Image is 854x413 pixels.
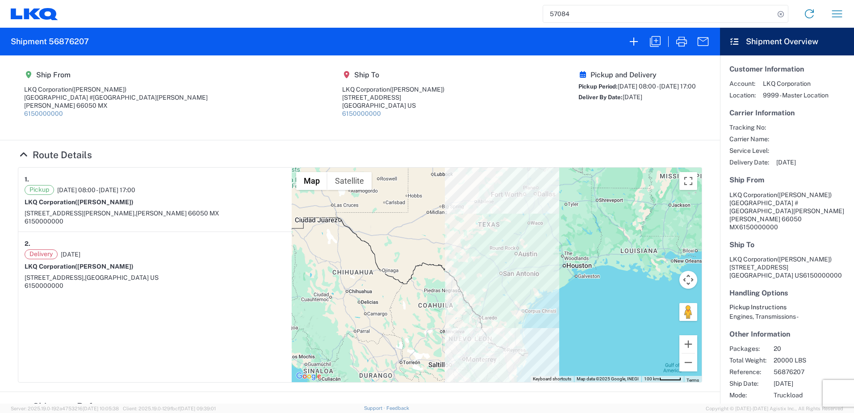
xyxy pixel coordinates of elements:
span: ([PERSON_NAME]) [75,198,134,206]
span: [DATE] [776,158,796,166]
div: Engines, Transmissions - [729,312,845,320]
span: LKQ Corporation [763,80,829,88]
div: LKQ Corporation [342,85,444,93]
h5: Ship From [729,176,845,184]
button: Map camera controls [679,271,697,289]
span: LKQ Corporation [STREET_ADDRESS] [729,256,832,271]
span: 20000 LBS [774,356,850,364]
button: Show satellite imagery [327,172,372,190]
button: Drag Pegman onto the map to open Street View [679,303,697,321]
address: [GEOGRAPHIC_DATA] US [729,255,845,279]
a: Feedback [386,405,409,411]
span: Copyright © [DATE]-[DATE] Agistix Inc., All Rights Reserved [706,405,843,413]
span: ([PERSON_NAME]) [75,263,134,270]
h5: Carrier Information [729,109,845,117]
span: [GEOGRAPHIC_DATA] US [85,274,159,281]
span: 20 [774,345,850,353]
span: Location: [729,91,756,99]
span: Pickup [25,185,54,195]
span: Carrier Name: [729,135,769,143]
span: [PERSON_NAME] 66050 MX [136,210,219,217]
span: [DATE] [623,93,642,101]
h5: Handling Options [729,289,845,297]
button: Keyboard shortcuts [533,376,571,382]
span: Mode: [729,391,766,399]
span: ([PERSON_NAME]) [777,191,832,198]
span: 56876207 [774,368,850,376]
span: ([PERSON_NAME]) [777,256,832,263]
address: [PERSON_NAME] 66050 MX [729,191,845,231]
span: Delivery [25,249,58,259]
img: Google [294,371,323,382]
div: 6150000000 [25,217,285,225]
span: Client: 2025.19.0-129fbcf [123,406,216,411]
a: Support [364,405,386,411]
h5: Customer Information [729,65,845,73]
a: Terms [687,378,699,383]
span: [DATE] 09:39:01 [180,406,216,411]
h5: Ship From [24,71,208,79]
a: 6150000000 [342,110,381,117]
span: Truckload [774,391,850,399]
strong: LKQ Corporation [25,263,134,270]
strong: LKQ Corporation [25,198,134,206]
span: Total Weight: [729,356,766,364]
span: [STREET_ADDRESS][PERSON_NAME], [25,210,136,217]
span: LKQ Corporation [729,191,777,198]
span: Delivery Date: [729,158,769,166]
span: [DATE] 08:00 - [DATE] 17:00 [618,83,696,90]
span: [DATE] [774,379,850,388]
span: Packages: [729,345,766,353]
h6: Pickup Instructions [729,303,845,311]
strong: 2. [25,238,30,249]
h5: Other Information [729,330,845,338]
span: [DATE] 08:00 - [DATE] 17:00 [57,186,135,194]
span: 100 km [644,376,659,381]
span: Deliver By Date: [578,94,623,101]
h5: Ship To [729,240,845,249]
a: Hide Details [18,401,127,412]
h2: Shipment 56876207 [11,36,89,47]
span: Map data ©2025 Google, INEGI [577,376,639,381]
button: Zoom in [679,335,697,353]
button: Map Scale: 100 km per 45 pixels [641,376,684,382]
span: Creator: [729,403,766,411]
span: 6150000000 [803,272,842,279]
span: [GEOGRAPHIC_DATA] #[GEOGRAPHIC_DATA][PERSON_NAME] [729,199,844,215]
div: [STREET_ADDRESS] [342,93,444,101]
a: 6150000000 [24,110,63,117]
a: Open this area in Google Maps (opens a new window) [294,371,323,382]
a: Hide Details [18,149,92,160]
div: [PERSON_NAME] 66050 MX [24,101,208,110]
span: Service Level: [729,147,769,155]
button: Toggle fullscreen view [679,172,697,190]
span: [DATE] 10:05:38 [83,406,119,411]
span: Ship Date: [729,379,766,388]
span: 6150000000 [739,223,778,231]
button: Zoom out [679,354,697,371]
span: ([PERSON_NAME]) [390,86,444,93]
div: [GEOGRAPHIC_DATA] US [342,101,444,110]
input: Shipment, tracking or reference number [543,5,774,22]
button: Show street map [296,172,327,190]
span: Pickup Period: [578,83,618,90]
div: 6150000000 [25,282,285,290]
span: Account: [729,80,756,88]
div: [GEOGRAPHIC_DATA] #[GEOGRAPHIC_DATA][PERSON_NAME] [24,93,208,101]
div: LKQ Corporation [24,85,208,93]
span: [DATE] [61,250,80,258]
strong: 1. [25,174,29,185]
h5: Ship To [342,71,444,79]
span: Tracking No: [729,123,769,131]
h5: Pickup and Delivery [578,71,696,79]
span: Reference: [729,368,766,376]
span: Server: 2025.19.0-192a4753216 [11,406,119,411]
span: 9999 - Master Location [763,91,829,99]
span: Agistix Truckload Services [774,403,850,411]
span: ([PERSON_NAME]) [72,86,126,93]
header: Shipment Overview [720,28,854,55]
span: [STREET_ADDRESS], [25,274,85,281]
